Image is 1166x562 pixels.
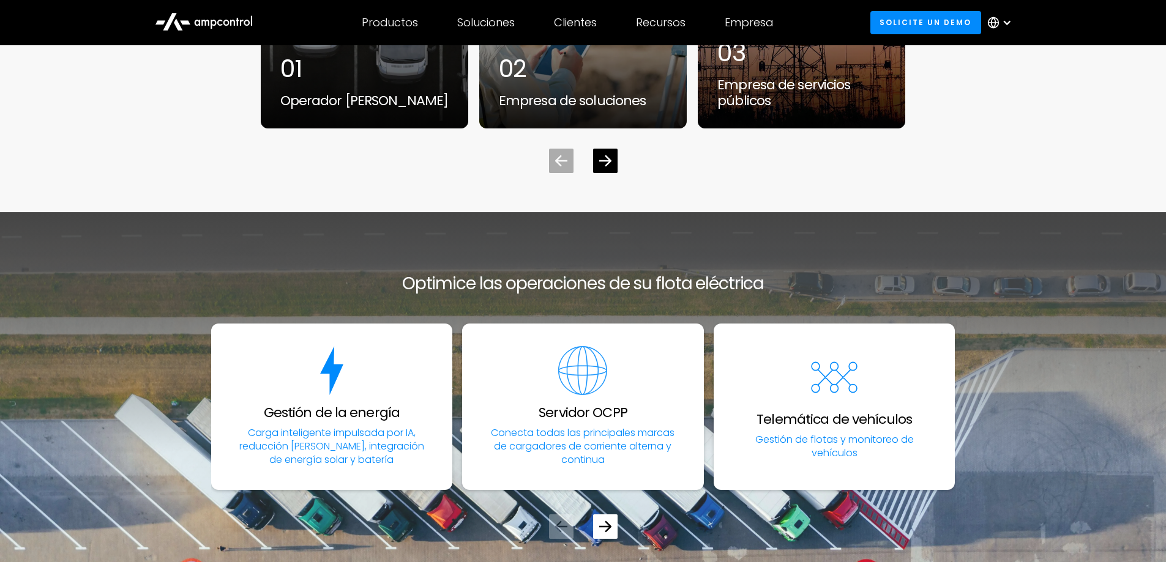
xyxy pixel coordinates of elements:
[457,16,515,29] div: Soluciones
[238,426,426,467] p: Carga inteligente impulsada por IA, reducción [PERSON_NAME], integración de energía solar y batería
[280,54,449,83] div: 01
[714,324,955,490] a: Telemática de vehículosGestión de flotas y monitoreo de vehículos
[362,16,418,29] div: Productos
[462,324,704,490] a: software for EV fleetsServidor OCPPConecta todas las principales marcas de cargadores de corrient...
[636,16,686,29] div: Recursos
[593,149,618,173] div: Next slide
[870,11,981,34] a: Solicite un demo
[717,77,886,109] div: Empresa de servicios públicos
[211,324,453,490] div: 1 / 5
[725,16,773,29] div: Empresa
[211,273,955,294] h2: Optimice las operaciones de su flota eléctrica
[741,433,929,460] p: Gestión de flotas y monitoreo de vehículos
[211,324,453,490] a: energy for ev chargingGestión de la energíaCarga inteligente impulsada por IA, reducción [PERSON_...
[549,514,574,539] div: Previous slide
[717,38,886,67] div: 03
[549,149,574,173] div: Previous slide
[462,324,704,490] div: 2 / 5
[264,405,400,421] h3: Gestión de la energía
[593,514,618,539] div: Next slide
[307,346,356,395] img: energy for ev charging
[554,16,597,29] div: Clientes
[714,324,955,490] div: 3 / 5
[499,54,667,83] div: 02
[489,426,677,467] p: Conecta todas las principales marcas de cargadores de corriente alterna y continua
[499,93,667,109] div: Empresa de soluciones
[280,93,449,109] div: Operador [PERSON_NAME]
[757,412,912,427] h3: Telemática de vehículos
[539,405,627,421] h3: Servidor OCPP
[558,346,607,395] img: software for EV fleets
